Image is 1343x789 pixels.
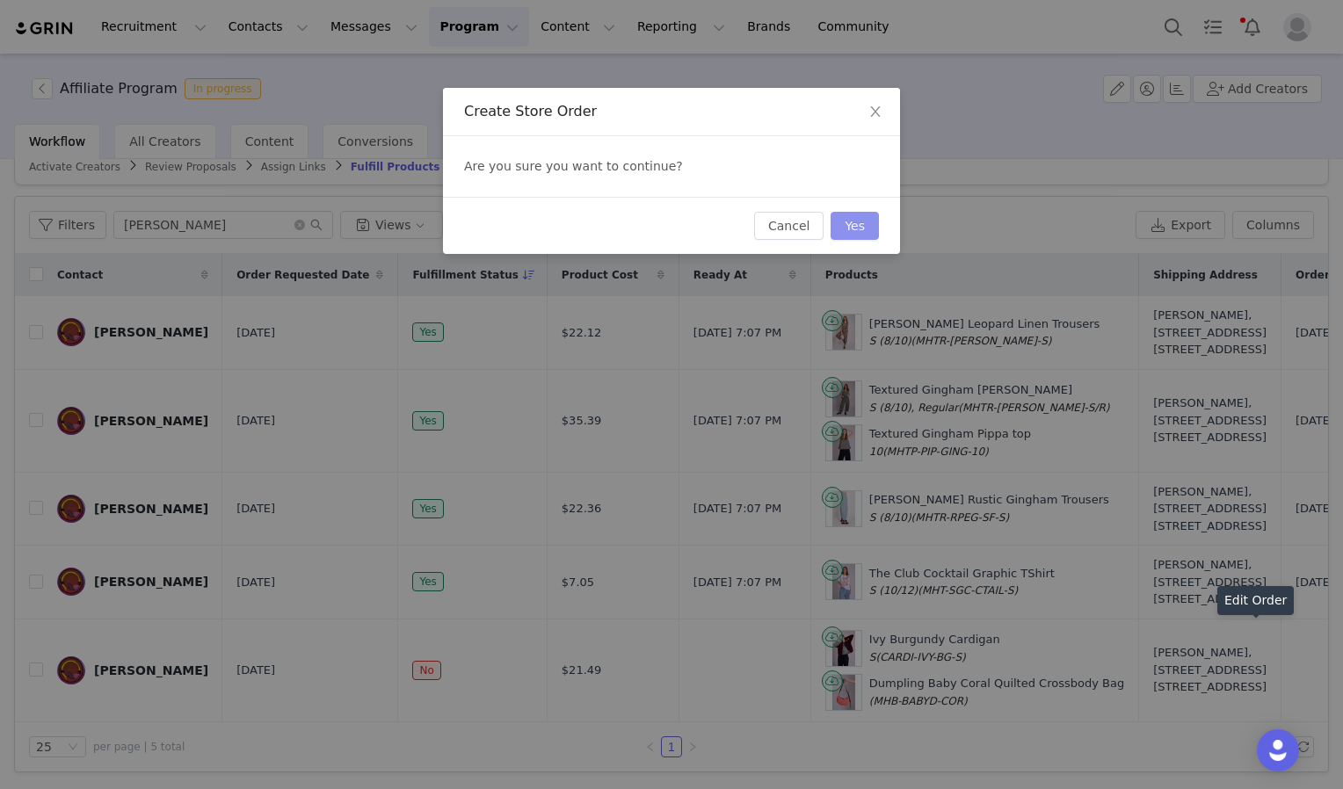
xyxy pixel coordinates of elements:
button: Close [851,88,900,137]
div: Are you sure you want to continue? [443,136,900,197]
div: Open Intercom Messenger [1257,729,1299,771]
i: icon: close [868,105,882,119]
div: Edit Order [1217,586,1294,615]
button: Cancel [754,212,824,240]
div: Create Store Order [464,102,879,121]
button: Yes [831,212,879,240]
